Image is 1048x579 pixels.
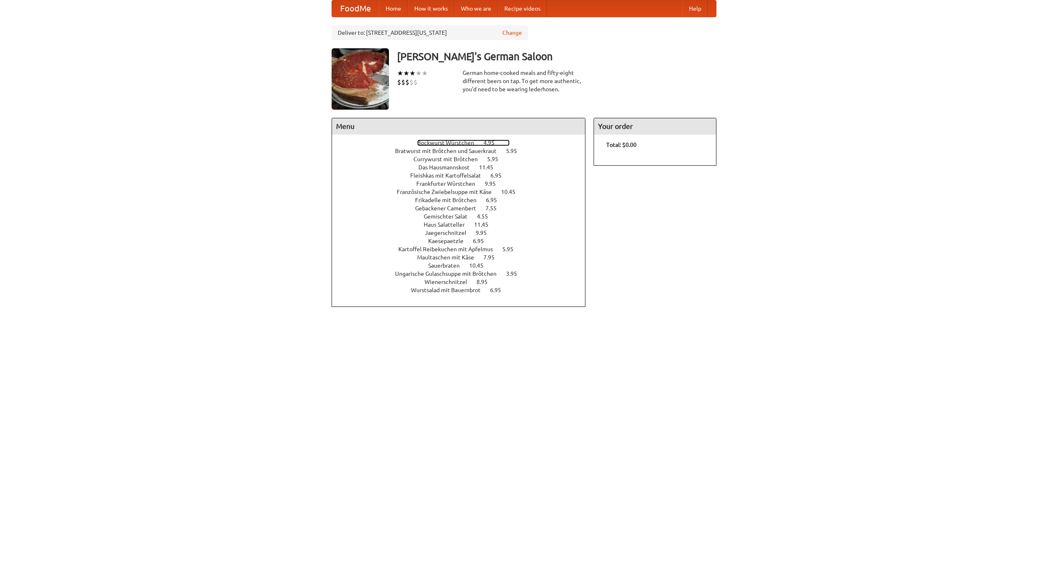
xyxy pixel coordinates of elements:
[397,189,531,195] a: Französische Zwiebelsuppe mit Käse 10.45
[474,221,497,228] span: 11.45
[486,205,505,212] span: 7.55
[397,69,403,78] li: ★
[486,197,505,203] span: 6.95
[417,140,510,146] a: Bockwurst Würstchen 4.95
[397,189,500,195] span: Französische Zwiebelsuppe mit Käse
[395,148,532,154] a: Bratwurst mit Brötchen und Sauerkraut 5.95
[594,118,716,135] h4: Your order
[409,78,413,87] li: $
[424,213,476,220] span: Gemischter Salat
[479,164,501,171] span: 11.45
[428,262,499,269] a: Sauerbraten 10.45
[682,0,708,17] a: Help
[332,0,379,17] a: FoodMe
[506,148,525,154] span: 5.95
[425,230,502,236] a: Jaegerschnitzel 9.95
[428,238,499,244] a: Kaesepaetzle 6.95
[476,230,495,236] span: 9.95
[498,0,547,17] a: Recipe videos
[485,180,504,187] span: 9.95
[395,270,505,277] span: Ungarische Gulaschsuppe mit Brötchen
[415,197,485,203] span: Frikadelle mit Brötchen
[424,221,504,228] a: Haus Salatteller 11.45
[398,246,529,252] a: Kartoffel Reibekuchen mit Apfelmus 5.95
[473,238,492,244] span: 6.95
[410,172,489,179] span: Fleishkas mit Kartoffelsalat
[422,69,428,78] li: ★
[413,156,486,162] span: Currywurst mit Brötchen
[425,230,474,236] span: Jaegerschnitzel
[417,254,482,261] span: Maultaschen mit Käse
[424,213,503,220] a: Gemischter Salat 4.55
[415,205,512,212] a: Gebackener Camenbert 7.55
[502,246,522,252] span: 5.95
[418,164,478,171] span: Das Hausmannskost
[403,69,409,78] li: ★
[395,148,505,154] span: Bratwurst mit Brötchen und Sauerkraut
[408,0,454,17] a: How it works
[416,180,511,187] a: Frankfurter Würstchen 9.95
[425,279,475,285] span: Wienerschnitzel
[413,156,513,162] a: Currywurst mit Brötchen 5.95
[401,78,405,87] li: $
[416,180,483,187] span: Frankfurter Würstchen
[418,164,508,171] a: Das Hausmannskost 11.45
[490,287,509,293] span: 6.95
[463,69,585,93] div: German home-cooked meals and fifty-eight different beers on tap. To get more authentic, you'd nee...
[409,69,416,78] li: ★
[502,29,522,37] a: Change
[411,287,489,293] span: Wurstsalad mit Bauernbrot
[416,69,422,78] li: ★
[398,246,501,252] span: Kartoffel Reibekuchen mit Apfelmus
[332,118,585,135] h4: Menu
[477,279,496,285] span: 8.95
[454,0,498,17] a: Who we are
[428,262,468,269] span: Sauerbraten
[395,270,532,277] a: Ungarische Gulaschsuppe mit Brötchen 3.95
[469,262,492,269] span: 10.45
[405,78,409,87] li: $
[415,197,512,203] a: Frikadelle mit Brötchen 6.95
[397,78,401,87] li: $
[428,238,472,244] span: Kaesepaetzle
[490,172,510,179] span: 6.95
[483,140,503,146] span: 4.95
[379,0,408,17] a: Home
[410,172,517,179] a: Fleishkas mit Kartoffelsalat 6.95
[411,287,516,293] a: Wurstsalad mit Bauernbrot 6.95
[506,270,525,277] span: 3.95
[425,279,503,285] a: Wienerschnitzel 8.95
[332,48,389,110] img: angular.jpg
[397,48,716,65] h3: [PERSON_NAME]'s German Saloon
[332,25,528,40] div: Deliver to: [STREET_ADDRESS][US_STATE]
[417,140,482,146] span: Bockwurst Würstchen
[417,254,510,261] a: Maultaschen mit Käse 7.95
[483,254,503,261] span: 7.95
[424,221,473,228] span: Haus Salatteller
[501,189,524,195] span: 10.45
[487,156,506,162] span: 5.95
[477,213,496,220] span: 4.55
[415,205,484,212] span: Gebackener Camenbert
[606,142,637,148] b: Total: $0.00
[413,78,418,87] li: $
